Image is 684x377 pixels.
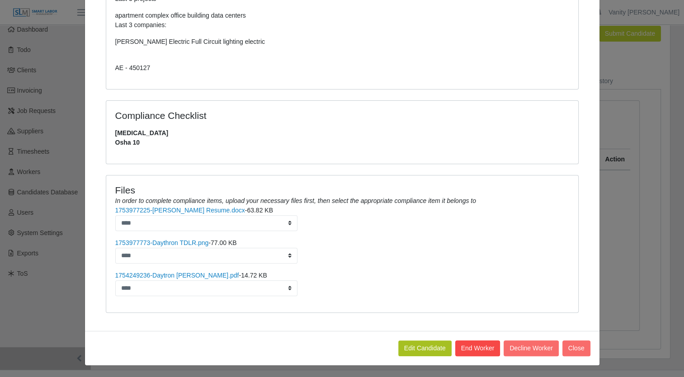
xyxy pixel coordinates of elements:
[211,239,237,246] span: 77.00 KB
[241,272,267,279] span: 14.72 KB
[504,340,558,356] button: Decline Worker
[115,272,239,279] a: 1754249236-Daytron [PERSON_NAME].pdf
[115,206,569,231] li: -
[398,340,452,356] a: Edit Candidate
[115,197,476,204] i: In order to complete compliance items, upload your necessary files first, then select the appropr...
[455,340,500,356] button: End Worker
[115,63,335,73] p: AE - 450127
[247,207,273,214] span: 63.82 KB
[115,110,413,121] h4: Compliance Checklist
[115,239,209,246] a: 1753977773-Daythron TDLR.png
[115,271,569,296] li: -
[115,20,335,30] p: Last 3 companies:
[115,184,569,196] h4: Files
[115,128,569,138] span: [MEDICAL_DATA]
[115,138,569,147] span: Osha 10
[115,207,245,214] a: 1753977225-[PERSON_NAME] Resume.docx
[115,238,569,264] li: -
[562,340,590,356] button: Close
